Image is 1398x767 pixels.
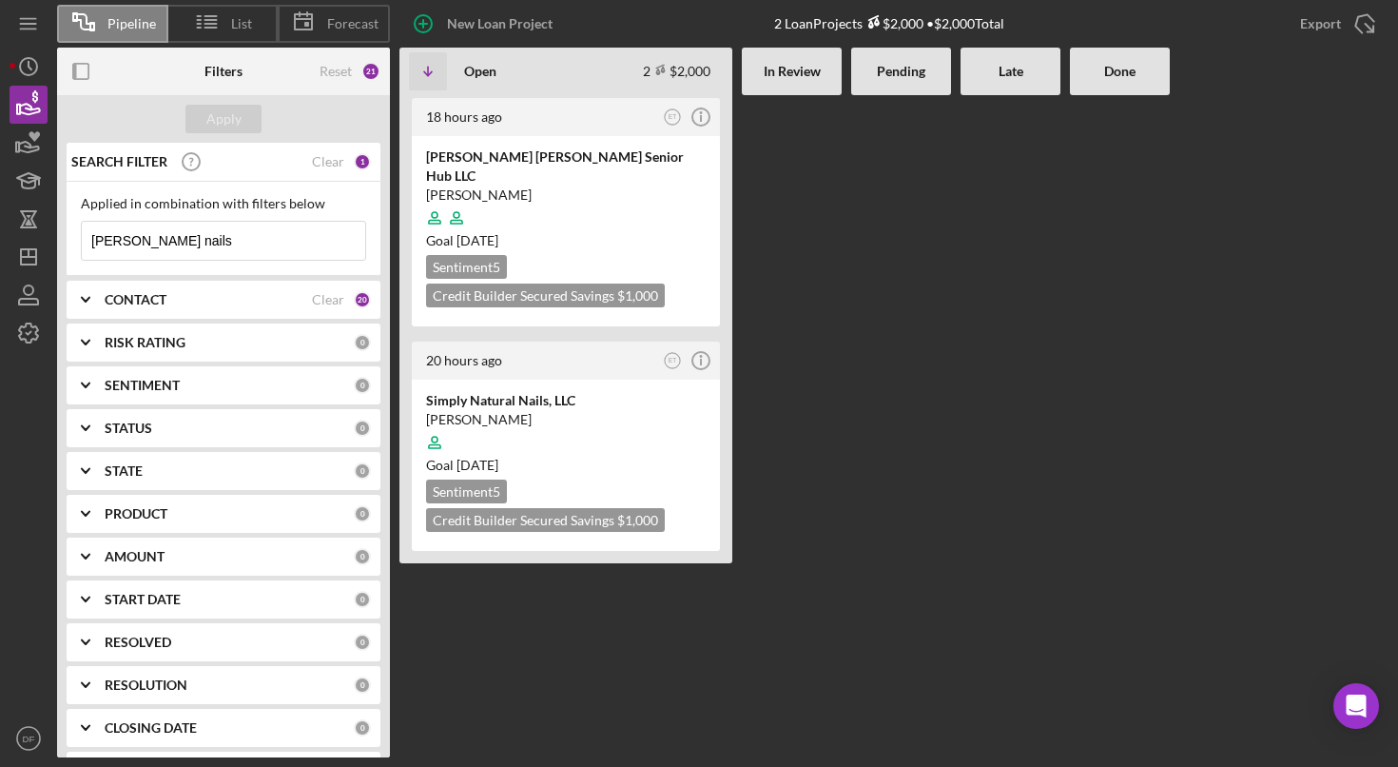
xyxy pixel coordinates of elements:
span: Goal [426,457,498,473]
div: 1 [354,153,371,170]
div: Open Intercom Messenger [1333,683,1379,729]
b: RESOLVED [105,635,171,650]
div: $2,000 [863,15,923,31]
div: Credit Builder Secured Savings [426,284,665,307]
button: Export [1281,5,1388,43]
div: 0 [354,462,371,480]
text: ET [669,357,676,364]
span: Goal [426,232,498,248]
div: 0 [354,548,371,565]
div: 21 [361,62,380,81]
time: 09/26/2025 [456,232,498,248]
div: 0 [354,719,371,737]
b: STATUS [105,421,152,436]
span: $1,000 [617,512,658,528]
button: DF [10,719,48,757]
div: Clear [312,154,344,169]
text: DF [23,734,35,744]
button: ET [660,105,686,130]
div: Sentiment 5 [426,480,507,503]
div: 0 [354,377,371,394]
b: In Review [764,64,821,79]
div: 0 [354,334,371,351]
div: Reset [320,64,352,79]
time: 2025-09-09 21:26 [426,108,502,125]
b: Filters [204,64,243,79]
button: Apply [185,105,262,133]
span: $1,000 [617,287,658,304]
text: ET [669,113,676,120]
div: 20 [354,291,371,308]
div: Credit Builder Secured Savings [426,508,665,532]
div: 0 [354,634,371,651]
b: Open [464,64,496,79]
button: New Loan Project [399,5,572,43]
a: 18 hours agoET[PERSON_NAME] [PERSON_NAME] Senior Hub LLC[PERSON_NAME]Goal [DATE]Sentiment5Credit ... [409,95,723,329]
div: 0 [354,420,371,437]
div: Applied in combination with filters below [81,196,366,211]
div: 0 [354,677,371,694]
b: RISK RATING [105,335,185,350]
button: ET [660,348,686,374]
a: 20 hours agoETSimply Natural Nails, LLC[PERSON_NAME]Goal [DATE]Sentiment5Credit Builder Secured S... [409,339,723,554]
time: 10/10/2025 [456,457,498,473]
div: Sentiment 5 [426,255,507,279]
b: SENTIMENT [105,378,180,393]
div: 2 $2,000 [643,63,710,79]
div: Simply Natural Nails, LLC [426,391,706,410]
b: Late [999,64,1023,79]
b: PRODUCT [105,506,167,521]
div: Clear [312,292,344,307]
b: START DATE [105,592,181,607]
b: SEARCH FILTER [71,154,167,169]
div: [PERSON_NAME] [PERSON_NAME] Senior Hub LLC [426,147,706,186]
span: List [231,16,252,31]
div: [PERSON_NAME] [426,186,706,205]
b: Pending [877,64,925,79]
b: CONTACT [105,292,166,307]
div: New Loan Project [447,5,553,43]
span: Forecast [327,16,379,31]
div: Export [1300,5,1341,43]
div: 2 Loan Projects • $2,000 Total [774,15,1004,31]
div: [PERSON_NAME] [426,410,706,429]
span: Pipeline [107,16,156,31]
div: 0 [354,505,371,522]
b: STATE [105,463,143,479]
b: RESOLUTION [105,678,187,693]
b: AMOUNT [105,549,165,564]
b: CLOSING DATE [105,720,197,736]
b: Done [1104,64,1136,79]
time: 2025-09-09 19:20 [426,352,502,368]
div: 0 [354,591,371,608]
div: Apply [206,105,242,133]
